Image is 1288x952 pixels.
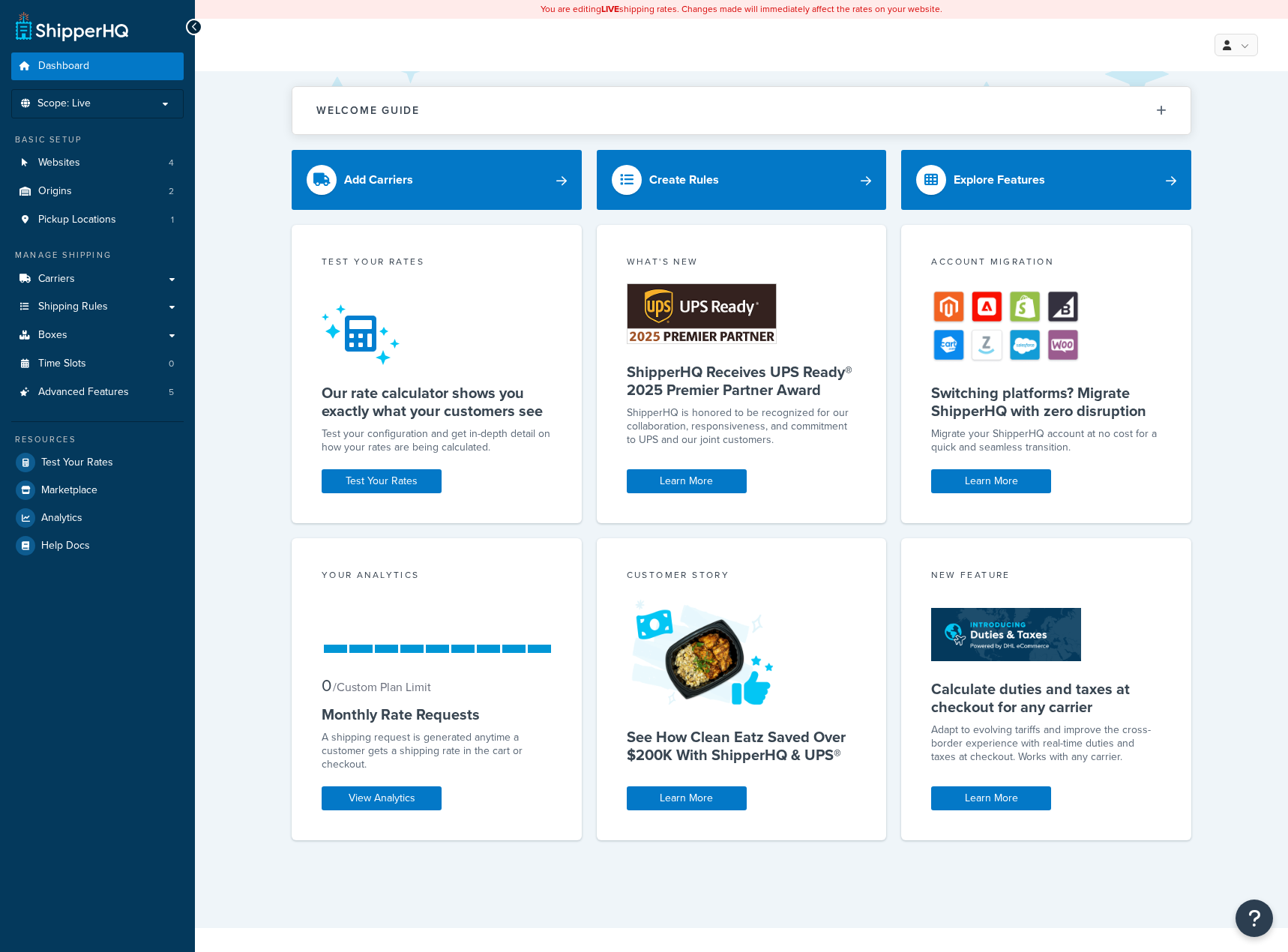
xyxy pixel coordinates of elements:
button: Welcome Guide [292,87,1191,134]
div: A shipping request is generated anytime a customer gets a shipping rate in the cart or checkout. [322,731,552,771]
a: Marketplace [11,477,184,504]
li: Pickup Locations [11,206,184,234]
div: What's New [627,255,857,272]
li: Time Slots [11,350,184,378]
a: Add Carriers [292,150,582,210]
div: Account Migration [931,255,1161,272]
span: Carriers [38,273,75,286]
a: Learn More [627,786,747,810]
h5: Switching platforms? Migrate ShipperHQ with zero disruption [931,384,1161,420]
p: ShipperHQ is honored to be recognized for our collaboration, responsiveness, and commitment to UP... [627,406,857,447]
span: Shipping Rules [38,301,108,313]
span: Dashboard [38,60,89,73]
span: Test Your Rates [41,457,113,469]
h2: Welcome Guide [316,105,420,116]
span: 0 [322,673,331,698]
span: Analytics [41,512,82,525]
a: Test Your Rates [11,449,184,476]
a: Learn More [627,469,747,493]
button: Open Resource Center [1236,900,1273,937]
a: Learn More [931,786,1051,810]
span: Time Slots [38,358,86,370]
span: Pickup Locations [38,214,116,226]
a: Carriers [11,265,184,293]
span: Boxes [38,329,67,342]
p: Adapt to evolving tariffs and improve the cross-border experience with real-time duties and taxes... [931,723,1161,764]
div: Add Carriers [344,169,413,190]
span: Websites [38,157,80,169]
a: Create Rules [597,150,887,210]
div: Create Rules [649,169,719,190]
div: Basic Setup [11,133,184,146]
a: Test Your Rates [322,469,442,493]
a: Shipping Rules [11,293,184,321]
span: 0 [169,358,174,370]
h5: Our rate calculator shows you exactly what your customers see [322,384,552,420]
h5: Monthly Rate Requests [322,705,552,723]
a: Pickup Locations1 [11,206,184,234]
h5: See How Clean Eatz Saved Over $200K With ShipperHQ & UPS® [627,728,857,764]
h5: Calculate duties and taxes at checkout for any carrier [931,680,1161,716]
a: Origins2 [11,178,184,205]
span: 2 [169,185,174,198]
a: Explore Features [901,150,1191,210]
span: Help Docs [41,540,90,552]
div: Your Analytics [322,568,552,585]
span: Advanced Features [38,386,129,399]
a: Learn More [931,469,1051,493]
li: Origins [11,178,184,205]
a: Boxes [11,322,184,349]
a: Advanced Features5 [11,379,184,406]
a: Dashboard [11,52,184,80]
a: View Analytics [322,786,442,810]
a: Analytics [11,504,184,531]
b: LIVE [601,2,619,16]
div: Migrate your ShipperHQ account at no cost for a quick and seamless transition. [931,427,1161,454]
span: Origins [38,185,72,198]
div: Test your rates [322,255,552,272]
span: 4 [169,157,174,169]
div: Manage Shipping [11,249,184,262]
div: Customer Story [627,568,857,585]
div: Explore Features [954,169,1045,190]
a: Websites4 [11,149,184,177]
div: Test your configuration and get in-depth detail on how your rates are being calculated. [322,427,552,454]
div: New Feature [931,568,1161,585]
a: Time Slots0 [11,350,184,378]
a: Help Docs [11,532,184,559]
small: / Custom Plan Limit [333,678,431,696]
h5: ShipperHQ Receives UPS Ready® 2025 Premier Partner Award [627,363,857,399]
li: Advanced Features [11,379,184,406]
span: Marketplace [41,484,97,497]
span: 1 [171,214,174,226]
div: Resources [11,433,184,446]
span: 5 [169,386,174,399]
li: Websites [11,149,184,177]
span: Scope: Live [37,97,91,110]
